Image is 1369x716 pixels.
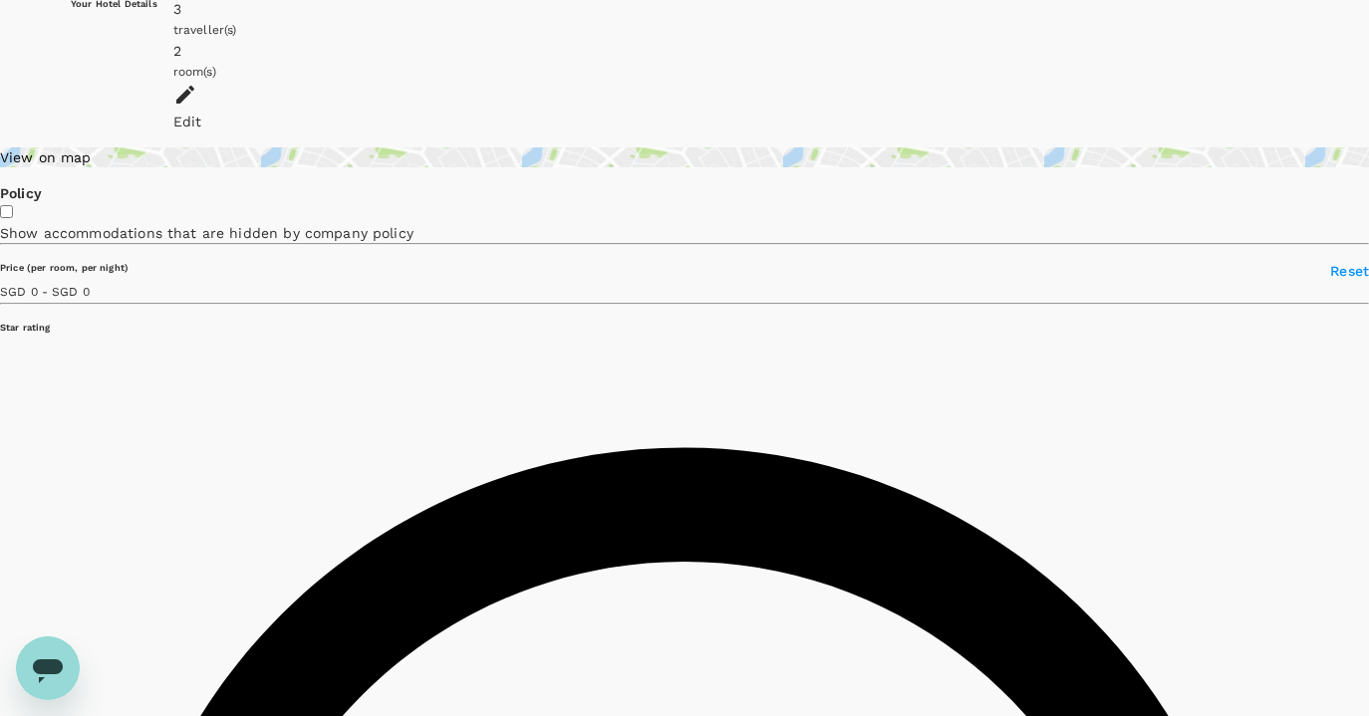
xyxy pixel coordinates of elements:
span: room(s) [173,65,216,79]
iframe: Button to launch messaging window [16,636,80,700]
span: Reset [1330,263,1369,279]
div: 2 [173,41,1298,61]
span: traveller(s) [173,23,237,37]
div: Edit [173,112,1298,131]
